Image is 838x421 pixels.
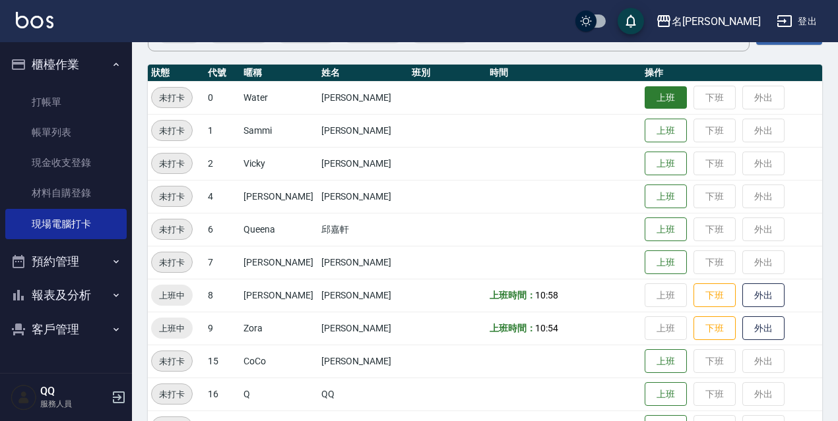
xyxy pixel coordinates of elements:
[486,65,642,82] th: 時間
[205,312,240,345] td: 9
[318,180,408,213] td: [PERSON_NAME]
[318,378,408,410] td: QQ
[151,322,193,335] span: 上班中
[205,279,240,312] td: 8
[318,345,408,378] td: [PERSON_NAME]
[148,65,205,82] th: 狀態
[5,148,127,178] a: 現金收支登錄
[5,87,127,117] a: 打帳單
[152,157,192,171] span: 未打卡
[672,13,761,30] div: 名[PERSON_NAME]
[205,147,240,180] td: 2
[11,384,37,410] img: Person
[152,91,192,105] span: 未打卡
[5,209,127,239] a: 現場電腦打卡
[152,124,192,138] span: 未打卡
[240,378,318,410] td: Q
[318,114,408,147] td: [PERSON_NAME]
[318,246,408,279] td: [PERSON_NAME]
[240,180,318,213] td: [PERSON_NAME]
[5,278,127,312] button: 報表及分析
[771,9,822,34] button: 登出
[318,81,408,114] td: [PERSON_NAME]
[645,217,687,242] button: 上班
[240,65,318,82] th: 暱稱
[205,180,240,213] td: 4
[152,190,192,204] span: 未打卡
[205,213,240,246] td: 6
[651,8,766,35] button: 名[PERSON_NAME]
[693,283,736,308] button: 下班
[742,283,785,308] button: 外出
[318,65,408,82] th: 姓名
[645,184,687,209] button: 上班
[16,12,53,28] img: Logo
[645,119,687,143] button: 上班
[205,81,240,114] td: 0
[645,349,687,374] button: 上班
[742,316,785,341] button: 外出
[205,378,240,410] td: 16
[152,354,192,368] span: 未打卡
[240,213,318,246] td: Queena
[645,152,687,176] button: 上班
[240,246,318,279] td: [PERSON_NAME]
[535,290,558,300] span: 10:58
[641,65,822,82] th: 操作
[645,382,687,407] button: 上班
[5,178,127,208] a: 材料自購登錄
[152,223,192,237] span: 未打卡
[152,387,192,401] span: 未打卡
[205,65,240,82] th: 代號
[240,81,318,114] td: Water
[645,86,687,109] button: 上班
[205,345,240,378] td: 15
[318,279,408,312] td: [PERSON_NAME]
[490,323,536,333] b: 上班時間：
[152,256,192,269] span: 未打卡
[5,312,127,347] button: 客戶管理
[205,246,240,279] td: 7
[40,398,108,410] p: 服務人員
[5,244,127,279] button: 預約管理
[151,289,193,302] span: 上班中
[318,147,408,180] td: [PERSON_NAME]
[645,250,687,275] button: 上班
[240,147,318,180] td: Vicky
[318,213,408,246] td: 邱嘉軒
[408,65,486,82] th: 班別
[240,345,318,378] td: CoCo
[490,290,536,300] b: 上班時間：
[240,279,318,312] td: [PERSON_NAME]
[318,312,408,345] td: [PERSON_NAME]
[40,385,108,398] h5: QQ
[5,117,127,148] a: 帳單列表
[693,316,736,341] button: 下班
[205,114,240,147] td: 1
[240,114,318,147] td: Sammi
[618,8,644,34] button: save
[5,47,127,82] button: 櫃檯作業
[535,323,558,333] span: 10:54
[240,312,318,345] td: Zora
